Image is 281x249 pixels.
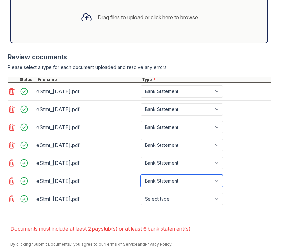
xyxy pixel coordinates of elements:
div: eStmt_[DATE].pdf [36,122,138,132]
div: eStmt_[DATE].pdf [36,158,138,168]
div: Filename [36,77,141,82]
div: Status [18,77,36,82]
div: Review documents [8,52,271,62]
div: eStmt_[DATE].pdf [36,104,138,115]
div: eStmt_[DATE].pdf [36,176,138,186]
div: By clicking "Submit Documents," you agree to our and [10,242,271,247]
li: Documents must include at least 2 paystub(s) or at least 6 bank statement(s) [10,222,271,235]
a: Terms of Service [105,242,138,247]
a: Privacy Policy. [145,242,172,247]
div: Please select a type for each document uploaded and resolve any errors. [8,64,271,71]
div: eStmt_[DATE].pdf [36,86,138,97]
div: Type [141,77,271,82]
div: Drag files to upload or click here to browse [98,13,198,21]
div: eStmt_[DATE].pdf [36,140,138,150]
div: eStmt_[DATE].pdf [36,194,138,204]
